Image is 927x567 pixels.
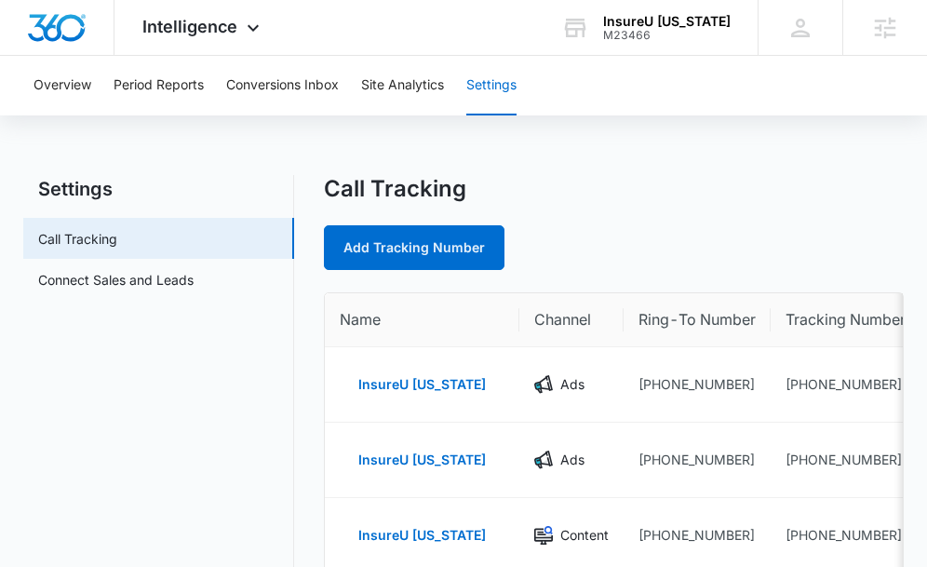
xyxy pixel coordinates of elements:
a: Connect Sales and Leads [38,270,194,290]
button: Settings [466,56,517,115]
button: Site Analytics [361,56,444,115]
a: Add Tracking Number [324,225,504,270]
h2: Settings [23,175,294,203]
h1: Call Tracking [324,175,466,203]
img: Ads [534,375,553,394]
button: InsureU [US_STATE] [340,438,504,482]
div: account name [603,14,731,29]
th: Ring-To Number [624,293,771,347]
td: [PHONE_NUMBER] [771,423,920,498]
button: Overview [34,56,91,115]
a: Call Tracking [38,229,117,249]
button: Conversions Inbox [226,56,339,115]
p: Content [560,525,609,546]
p: Ads [560,450,584,470]
td: [PHONE_NUMBER] [771,347,920,423]
img: Ads [534,451,553,469]
div: account id [603,29,731,42]
th: Tracking Number [771,293,920,347]
p: Ads [560,374,584,395]
img: Content [534,526,553,545]
span: Intelligence [142,17,237,36]
button: InsureU [US_STATE] [340,513,504,558]
td: [PHONE_NUMBER] [624,423,771,498]
button: Period Reports [114,56,204,115]
button: InsureU [US_STATE] [340,362,504,407]
td: [PHONE_NUMBER] [624,347,771,423]
th: Name [325,293,519,347]
th: Channel [519,293,624,347]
